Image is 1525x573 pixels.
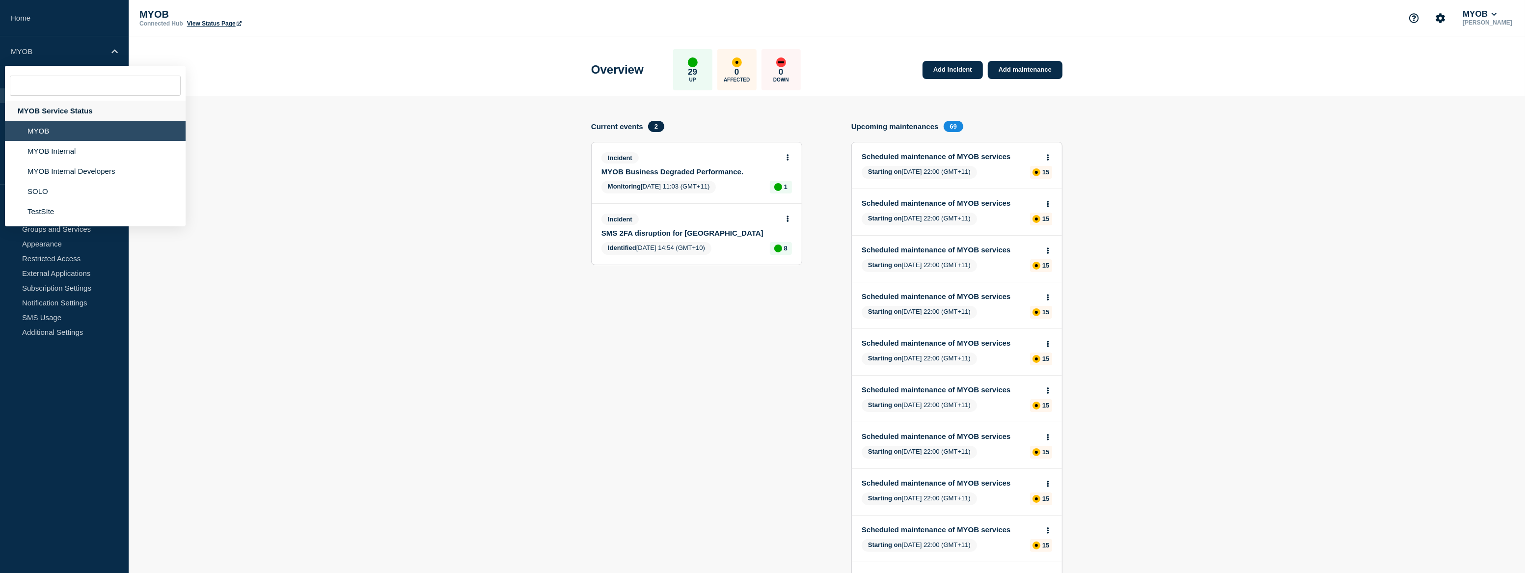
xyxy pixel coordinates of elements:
[139,20,183,27] p: Connected Hub
[988,61,1062,79] a: Add maintenance
[779,67,783,77] p: 0
[868,541,902,548] span: Starting on
[1461,19,1514,26] p: [PERSON_NAME]
[601,242,711,255] span: [DATE] 14:54 (GMT+10)
[139,9,336,20] p: MYOB
[784,183,788,191] p: 1
[862,399,977,412] span: [DATE] 22:00 (GMT+11)
[1033,495,1040,503] div: affected
[1042,168,1049,176] p: 15
[862,432,1039,440] a: Scheduled maintenance of MYOB services
[591,122,643,131] h4: Current events
[862,199,1039,207] a: Scheduled maintenance of MYOB services
[774,245,782,252] div: up
[5,141,186,161] li: MYOB Internal
[1033,215,1040,223] div: affected
[1033,168,1040,176] div: affected
[862,525,1039,534] a: Scheduled maintenance of MYOB services
[868,261,902,269] span: Starting on
[944,121,963,132] span: 69
[851,122,939,131] h4: Upcoming maintenances
[1042,402,1049,409] p: 15
[735,67,739,77] p: 0
[1042,215,1049,222] p: 15
[724,77,750,82] p: Affected
[868,355,902,362] span: Starting on
[923,61,983,79] a: Add incident
[862,306,977,319] span: [DATE] 22:00 (GMT+11)
[1033,308,1040,316] div: affected
[1042,448,1049,456] p: 15
[862,446,977,459] span: [DATE] 22:00 (GMT+11)
[1033,262,1040,270] div: affected
[862,246,1039,254] a: Scheduled maintenance of MYOB services
[5,121,186,141] li: MYOB
[862,152,1039,161] a: Scheduled maintenance of MYOB services
[591,63,644,77] h1: Overview
[868,401,902,409] span: Starting on
[868,494,902,502] span: Starting on
[784,245,788,252] p: 8
[862,539,977,552] span: [DATE] 22:00 (GMT+11)
[862,353,977,365] span: [DATE] 22:00 (GMT+11)
[732,57,742,67] div: affected
[774,183,782,191] div: up
[868,308,902,315] span: Starting on
[1042,542,1049,549] p: 15
[601,152,639,164] span: Incident
[1042,308,1049,316] p: 15
[601,167,779,176] a: MYOB Business Degraded Performance.
[862,166,977,179] span: [DATE] 22:00 (GMT+11)
[601,229,779,237] a: SMS 2FA disruption for [GEOGRAPHIC_DATA]
[608,244,636,251] span: Identified
[862,479,1039,487] a: Scheduled maintenance of MYOB services
[1461,9,1499,19] button: MYOB
[1404,8,1424,28] button: Support
[11,47,105,55] p: MYOB
[648,121,664,132] span: 2
[5,161,186,181] li: MYOB Internal Developers
[1033,355,1040,363] div: affected
[688,67,697,77] p: 29
[5,101,186,121] div: MYOB Service Status
[862,385,1039,394] a: Scheduled maintenance of MYOB services
[601,181,716,193] span: [DATE] 11:03 (GMT+11)
[601,214,639,225] span: Incident
[862,339,1039,347] a: Scheduled maintenance of MYOB services
[689,77,696,82] p: Up
[187,20,242,27] a: View Status Page
[5,181,186,201] li: SOLO
[1042,495,1049,502] p: 15
[862,213,977,225] span: [DATE] 22:00 (GMT+11)
[1430,8,1451,28] button: Account settings
[862,259,977,272] span: [DATE] 22:00 (GMT+11)
[1042,355,1049,362] p: 15
[776,57,786,67] div: down
[1033,542,1040,549] div: affected
[862,292,1039,300] a: Scheduled maintenance of MYOB services
[868,448,902,455] span: Starting on
[868,168,902,175] span: Starting on
[5,201,186,221] li: TestSIte
[1042,262,1049,269] p: 15
[862,492,977,505] span: [DATE] 22:00 (GMT+11)
[773,77,789,82] p: Down
[688,57,698,67] div: up
[1033,402,1040,409] div: affected
[868,215,902,222] span: Starting on
[1033,448,1040,456] div: affected
[608,183,641,190] span: Monitoring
